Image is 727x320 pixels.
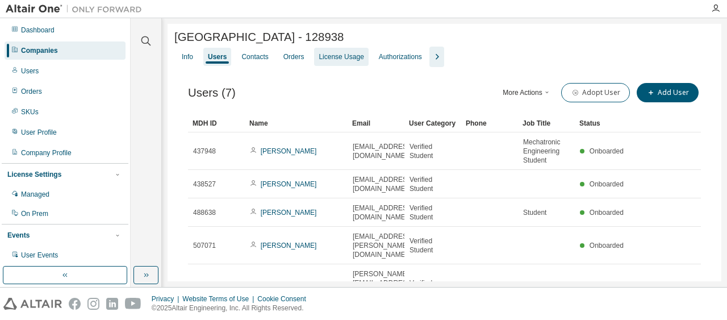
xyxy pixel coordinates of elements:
[193,147,216,156] span: 437948
[410,236,456,255] span: Verified Student
[353,203,413,222] span: [EMAIL_ADDRESS][DOMAIN_NAME]
[125,298,141,310] img: youtube.svg
[182,294,257,304] div: Website Terms of Use
[6,3,148,15] img: Altair One
[379,52,422,61] div: Authorizations
[410,279,456,297] span: Verified Student
[353,232,413,259] span: [EMAIL_ADDRESS][PERSON_NAME][DOMAIN_NAME]
[261,242,317,250] a: [PERSON_NAME]
[283,52,304,61] div: Orders
[249,114,343,132] div: Name
[69,298,81,310] img: facebook.svg
[353,269,413,306] span: [PERSON_NAME][EMAIL_ADDRESS][PERSON_NAME][DOMAIN_NAME]
[193,180,216,189] span: 438527
[352,114,400,132] div: Email
[353,175,413,193] span: [EMAIL_ADDRESS][DOMAIN_NAME]
[21,209,48,218] div: On Prem
[7,231,30,240] div: Events
[590,180,624,188] span: Onboarded
[523,114,570,132] div: Job Title
[21,251,58,260] div: User Events
[590,209,624,217] span: Onboarded
[466,114,513,132] div: Phone
[193,241,216,250] span: 507071
[319,52,363,61] div: License Usage
[21,128,57,137] div: User Profile
[409,114,457,132] div: User Category
[188,86,236,99] span: Users (7)
[590,147,624,155] span: Onboarded
[106,298,118,310] img: linkedin.svg
[193,114,240,132] div: MDH ID
[261,209,317,217] a: [PERSON_NAME]
[21,46,58,55] div: Companies
[523,138,570,165] span: Mechatronic Engineering Student
[21,190,49,199] div: Managed
[21,87,42,96] div: Orders
[182,52,193,61] div: Info
[21,67,39,76] div: Users
[241,52,268,61] div: Contacts
[21,107,39,117] div: SKUs
[7,170,61,179] div: License Settings
[87,298,99,310] img: instagram.svg
[353,142,413,160] span: [EMAIL_ADDRESS][DOMAIN_NAME]
[590,242,624,250] span: Onboarded
[561,83,630,102] button: Adopt User
[637,83,699,102] button: Add User
[152,304,313,313] p: © 2025 Altair Engineering, Inc. All Rights Reserved.
[500,83,554,102] button: More Actions
[579,114,627,132] div: Status
[152,294,182,304] div: Privacy
[410,175,456,193] span: Verified Student
[174,31,344,44] span: [GEOGRAPHIC_DATA] - 128938
[257,294,312,304] div: Cookie Consent
[261,180,317,188] a: [PERSON_NAME]
[523,208,546,217] span: Student
[193,208,216,217] span: 488638
[410,142,456,160] span: Verified Student
[21,26,55,35] div: Dashboard
[410,203,456,222] span: Verified Student
[261,147,317,155] a: [PERSON_NAME]
[21,148,72,157] div: Company Profile
[3,298,62,310] img: altair_logo.svg
[208,52,227,61] div: Users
